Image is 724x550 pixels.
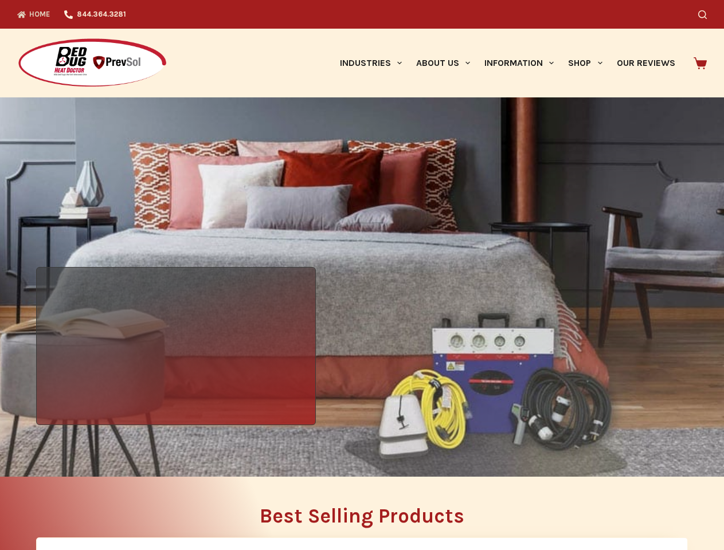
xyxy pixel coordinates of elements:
[17,38,167,89] img: Prevsol/Bed Bug Heat Doctor
[478,29,561,97] a: Information
[409,29,477,97] a: About Us
[332,29,682,97] nav: Primary
[561,29,609,97] a: Shop
[609,29,682,97] a: Our Reviews
[36,506,688,526] h2: Best Selling Products
[332,29,409,97] a: Industries
[698,10,707,19] button: Search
